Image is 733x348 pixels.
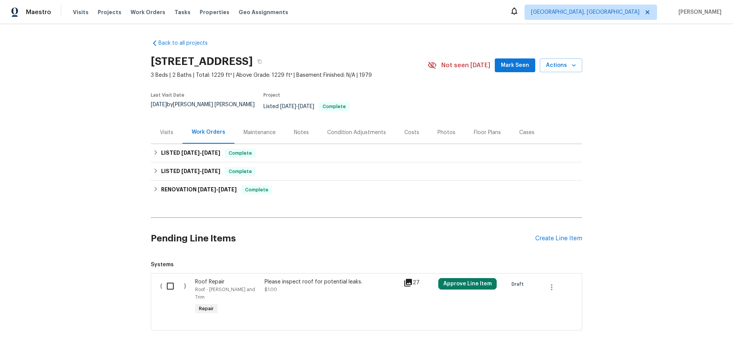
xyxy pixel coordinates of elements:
div: LISTED [DATE]-[DATE]Complete [151,144,582,162]
div: Floor Plans [474,129,501,136]
div: 27 [404,278,434,287]
span: Complete [226,149,255,157]
div: Create Line Item [535,235,582,242]
span: - [181,150,220,155]
span: [GEOGRAPHIC_DATA], [GEOGRAPHIC_DATA] [531,8,639,16]
div: LISTED [DATE]-[DATE]Complete [151,162,582,181]
span: [DATE] [151,102,167,107]
span: Tasks [174,10,191,15]
div: Maintenance [244,129,276,136]
div: Please inspect roof for potential leaks. [265,278,399,286]
span: Roof - [PERSON_NAME] and Trim [195,287,255,299]
span: Properties [200,8,229,16]
span: Systems [151,261,582,269]
span: [DATE] [280,104,296,109]
div: Costs [404,129,419,136]
span: Repair [196,305,217,312]
span: [PERSON_NAME] [675,8,722,16]
span: [DATE] [198,187,216,192]
span: Visits [73,8,89,16]
span: [DATE] [202,168,220,174]
span: Roof Repair [195,279,224,285]
div: Cases [519,129,534,136]
span: Geo Assignments [239,8,288,16]
span: Draft [512,280,527,288]
span: - [280,104,314,109]
span: [DATE] [202,150,220,155]
span: 3 Beds | 2 Baths | Total: 1229 ft² | Above Grade: 1229 ft² | Basement Finished: N/A | 1979 [151,71,428,79]
div: by [PERSON_NAME] [PERSON_NAME] [151,102,263,117]
span: Actions [546,61,576,70]
span: - [198,187,237,192]
button: Approve Line Item [438,278,497,290]
span: Listed [263,104,350,109]
h2: [STREET_ADDRESS] [151,58,253,65]
span: Project [263,93,280,97]
span: Not seen [DATE] [441,62,490,69]
h6: LISTED [161,167,220,176]
span: Complete [320,104,349,109]
span: - [181,168,220,174]
span: Maestro [26,8,51,16]
span: Projects [98,8,121,16]
button: Mark Seen [495,58,535,73]
div: RENOVATION [DATE]-[DATE]Complete [151,181,582,199]
span: [DATE] [181,168,200,174]
div: Photos [438,129,455,136]
a: Back to all projects [151,39,224,47]
h6: RENOVATION [161,185,237,194]
span: Complete [242,186,271,194]
div: Visits [160,129,173,136]
div: Notes [294,129,309,136]
span: Complete [226,168,255,175]
span: Work Orders [131,8,165,16]
span: [DATE] [218,187,237,192]
span: [DATE] [181,150,200,155]
span: [DATE] [298,104,314,109]
span: $1.00 [265,287,277,292]
div: Condition Adjustments [327,129,386,136]
div: ( ) [158,276,193,319]
button: Copy Address [253,55,266,68]
h2: Pending Line Items [151,221,535,256]
h6: LISTED [161,149,220,158]
span: Last Visit Date [151,93,184,97]
div: Work Orders [192,128,225,136]
button: Actions [540,58,582,73]
span: Mark Seen [501,61,529,70]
